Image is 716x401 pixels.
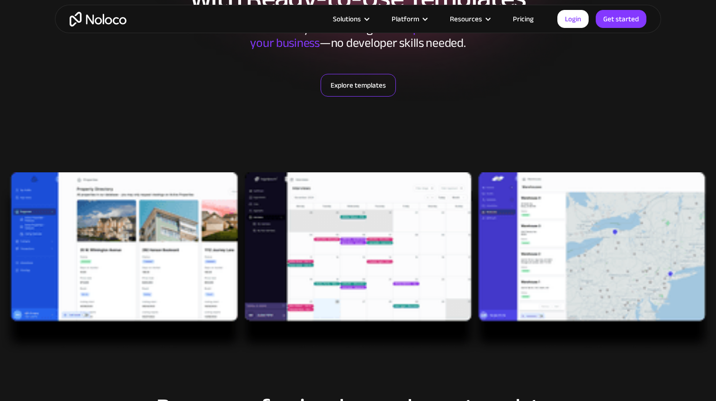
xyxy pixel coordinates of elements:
[501,13,546,25] a: Pricing
[557,10,589,28] a: Login
[392,13,419,25] div: Platform
[333,13,361,25] div: Solutions
[380,13,438,25] div: Platform
[321,13,380,25] div: Solutions
[250,31,320,54] span: your business
[596,10,646,28] a: Get started
[438,13,501,25] div: Resources
[70,12,126,27] a: home
[450,13,482,25] div: Resources
[321,74,396,97] a: Explore templates
[216,22,500,50] div: Save time by customizing to fit ‍ —no developer skills needed.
